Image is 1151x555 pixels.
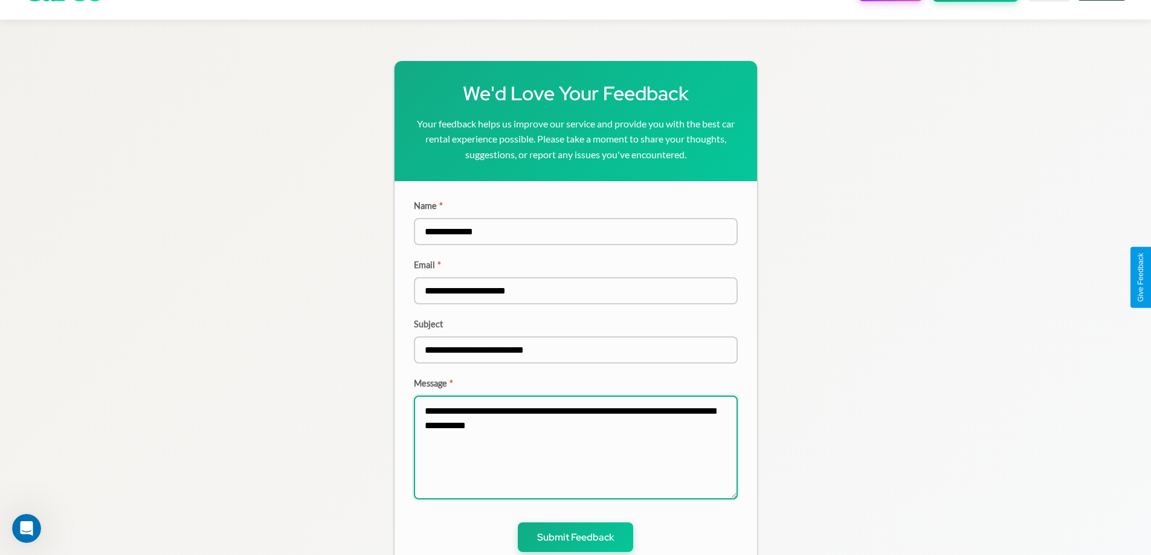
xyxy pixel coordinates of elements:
p: Your feedback helps us improve our service and provide you with the best car rental experience po... [414,116,738,162]
div: Give Feedback [1136,253,1145,302]
h1: We'd Love Your Feedback [414,80,738,106]
label: Email [414,260,738,270]
label: Subject [414,319,738,329]
button: Submit Feedback [518,522,633,552]
label: Message [414,378,738,388]
label: Name [414,201,738,211]
iframe: Intercom live chat [12,514,41,543]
